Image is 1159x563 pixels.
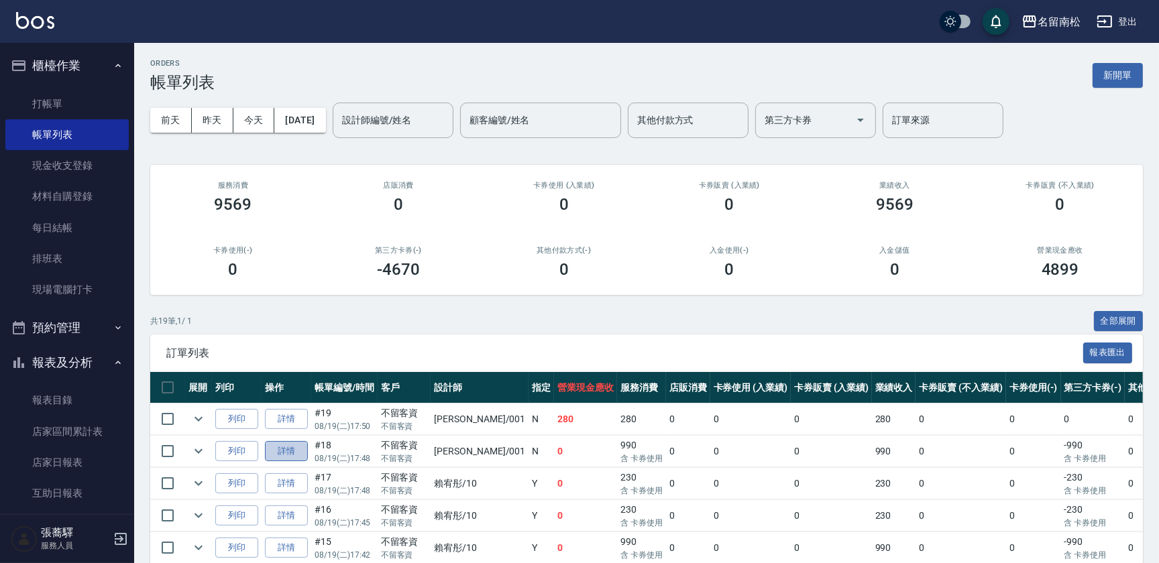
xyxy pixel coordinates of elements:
[166,246,300,255] h2: 卡券使用(-)
[724,195,734,214] h3: 0
[617,372,666,403] th: 服務消費
[529,468,554,499] td: Y
[5,416,129,447] a: 店家區間累計表
[5,478,129,509] a: 互助日報表
[1006,372,1061,403] th: 卡券使用(-)
[166,347,1083,360] span: 訂單列表
[872,403,916,435] td: 280
[5,509,129,540] a: 互助排行榜
[16,12,54,29] img: Logo
[529,436,554,467] td: N
[315,420,374,432] p: 08/19 (二) 17:50
[150,315,192,327] p: 共 19 筆, 1 / 1
[315,549,374,561] p: 08/19 (二) 17:42
[617,403,666,435] td: 280
[916,468,1005,499] td: 0
[1061,403,1125,435] td: 0
[828,181,962,190] h2: 業績收入
[666,372,710,403] th: 店販消費
[394,195,403,214] h3: 0
[381,535,428,549] div: 不留客資
[188,538,209,558] button: expand row
[381,452,428,464] p: 不留客資
[1056,195,1065,214] h3: 0
[710,468,791,499] td: 0
[188,409,209,429] button: expand row
[381,406,428,420] div: 不留客資
[791,436,872,467] td: 0
[5,119,129,150] a: 帳單列表
[315,452,374,464] p: 08/19 (二) 17:48
[332,181,465,190] h2: 店販消費
[850,109,871,131] button: Open
[311,403,378,435] td: #19
[41,526,109,540] h5: 張蕎驛
[262,372,311,403] th: 操作
[993,181,1127,190] h2: 卡券販賣 (不入業績)
[228,260,237,279] h3: 0
[1083,346,1133,359] a: 報表匯出
[617,468,666,499] td: 230
[215,409,258,430] button: 列印
[666,403,710,435] td: 0
[1061,500,1125,531] td: -230
[5,150,129,181] a: 現金收支登錄
[1006,468,1061,499] td: 0
[431,436,529,467] td: [PERSON_NAME] /001
[381,420,428,432] p: 不留客資
[5,447,129,478] a: 店家日報表
[378,372,431,403] th: 客戶
[872,436,916,467] td: 990
[1064,549,1122,561] p: 含 卡券使用
[1064,452,1122,464] p: 含 卡券使用
[791,403,872,435] td: 0
[1093,63,1143,88] button: 新開單
[1064,485,1122,497] p: 含 卡券使用
[710,500,791,531] td: 0
[5,48,129,83] button: 櫃檯作業
[554,468,617,499] td: 0
[311,372,378,403] th: 帳單編號/時間
[983,8,1009,35] button: save
[265,538,308,558] a: 詳情
[215,505,258,526] button: 列印
[377,260,420,279] h3: -4670
[265,473,308,494] a: 詳情
[5,88,129,119] a: 打帳單
[311,436,378,467] td: #18
[1006,436,1061,467] td: 0
[5,274,129,305] a: 現場電腦打卡
[666,468,710,499] td: 0
[916,403,1005,435] td: 0
[710,372,791,403] th: 卡券使用 (入業績)
[916,436,1005,467] td: 0
[666,436,710,467] td: 0
[166,181,300,190] h3: 服務消費
[214,195,252,214] h3: 9569
[554,403,617,435] td: 280
[529,372,554,403] th: 指定
[431,500,529,531] td: 賴宥彤 /10
[5,212,129,243] a: 每日結帳
[791,500,872,531] td: 0
[497,181,630,190] h2: 卡券使用 (入業績)
[381,503,428,517] div: 不留客資
[791,468,872,499] td: 0
[916,500,1005,531] td: 0
[150,73,215,92] h3: 帳單列表
[497,246,630,255] h2: 其他付款方式(-)
[381,517,428,529] p: 不留客資
[5,345,129,380] button: 報表及分析
[315,485,374,497] p: 08/19 (二) 17:48
[381,438,428,452] div: 不留客資
[1083,342,1133,363] button: 報表匯出
[381,485,428,497] p: 不留客資
[1091,9,1143,34] button: 登出
[620,517,663,529] p: 含 卡券使用
[663,181,796,190] h2: 卡券販賣 (入業績)
[1016,8,1086,36] button: 名留南松
[1061,468,1125,499] td: -230
[265,441,308,462] a: 詳情
[529,403,554,435] td: N
[274,108,325,133] button: [DATE]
